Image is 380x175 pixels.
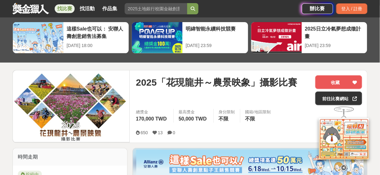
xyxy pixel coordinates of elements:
input: 2025土地銀行校園金融創意挑戰賽：從你出發 開啟智慧金融新頁 [125,3,187,14]
span: 50,000 TWD [179,116,207,121]
span: 0 [173,130,175,135]
a: 辦比賽 [302,3,333,14]
div: 這樣Sale也可以： 安聯人壽創意銷售法募集 [67,25,126,39]
a: 這樣Sale也可以： 安聯人壽創意銷售法募集[DATE] 18:00 [12,22,129,54]
span: 650 [141,130,148,135]
span: 170,000 TWD [136,116,167,121]
span: 不限 [219,116,229,121]
div: 明緯智能永續科技競賽 [186,25,245,39]
a: 找比賽 [55,4,75,13]
div: [DATE] 23:59 [186,42,245,49]
span: 13 [158,130,163,135]
img: Cover Image [13,70,130,142]
a: 作品集 [100,4,120,13]
span: 2025「花現龍井～農景映象」攝影比賽 [136,75,297,89]
div: 身分限制 [219,109,235,115]
span: 不限 [245,116,255,121]
span: 總獎金 [136,109,168,115]
button: 收藏 [315,75,362,89]
div: 國籍/地區限制 [245,109,271,115]
a: 找活動 [77,4,97,13]
a: 明緯智能永續科技競賽[DATE] 23:59 [132,22,248,54]
div: [DATE] 23:59 [305,42,364,49]
div: 登入 / 註冊 [336,3,367,14]
a: 前往比賽網站 [315,92,362,105]
span: 最高獎金 [179,109,208,115]
img: d2146d9a-e6f6-4337-9592-8cefde37ba6b.png [319,114,369,155]
div: 2025日立冷氣夢想成徵計畫 [305,25,364,39]
div: [DATE] 18:00 [67,42,126,49]
a: 2025日立冷氣夢想成徵計畫[DATE] 23:59 [251,22,367,54]
div: 時間走期 [13,148,127,166]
